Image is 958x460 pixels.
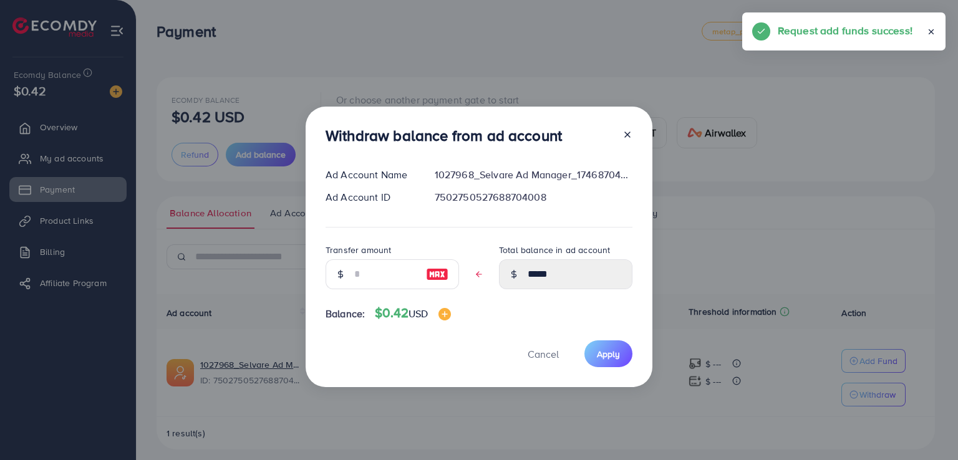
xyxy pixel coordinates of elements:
[316,190,425,204] div: Ad Account ID
[425,168,642,182] div: 1027968_Selvare Ad Manager_1746870428166
[375,305,450,321] h4: $0.42
[409,307,428,320] span: USD
[597,348,620,360] span: Apply
[326,307,365,321] span: Balance:
[499,244,610,256] label: Total balance in ad account
[326,127,562,145] h3: Withdraw balance from ad account
[584,340,632,367] button: Apply
[426,267,448,282] img: image
[425,190,642,204] div: 7502750527688704008
[512,340,574,367] button: Cancel
[778,22,912,39] h5: Request add funds success!
[326,244,391,256] label: Transfer amount
[316,168,425,182] div: Ad Account Name
[528,347,559,361] span: Cancel
[905,404,949,451] iframe: Chat
[438,308,451,320] img: image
